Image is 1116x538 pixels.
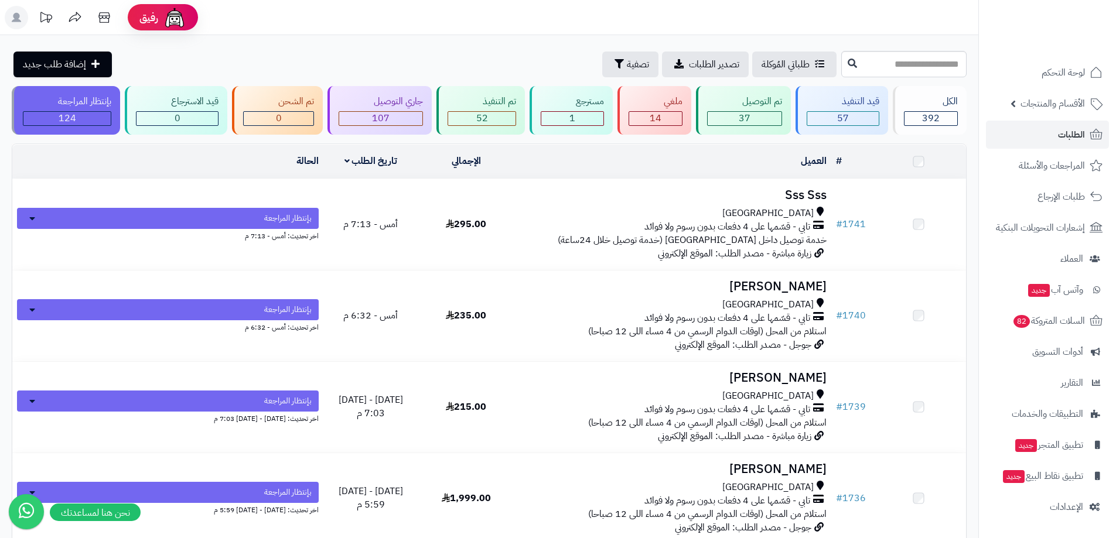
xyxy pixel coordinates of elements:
[23,112,111,125] div: 124
[17,503,319,515] div: اخر تحديث: [DATE] - [DATE] 5:59 م
[13,52,112,77] a: إضافة طلب جديد
[629,112,682,125] div: 14
[836,400,866,414] a: #1739
[986,338,1109,366] a: أدوات التسويق
[9,86,122,135] a: بإنتظار المراجعة 124
[17,320,319,333] div: اخر تحديث: أمس - 6:32 م
[243,95,314,108] div: تم الشحن
[448,112,516,125] div: 52
[836,217,866,231] a: #1741
[644,403,810,416] span: تابي - قسّمها على 4 دفعات بدون رسوم ولا فوائد
[1061,375,1083,391] span: التقارير
[644,311,810,325] span: تابي - قسّمها على 4 دفعات بدون رسوم ولا فوائد
[230,86,325,135] a: تم الشحن 0
[986,214,1109,242] a: إشعارات التحويلات البنكية
[476,111,488,125] span: 52
[343,217,398,231] span: أمس - 7:13 م
[629,95,682,108] div: ملغي
[588,324,827,338] span: استلام من المحل (اوقات الدوام الرسمي من 4 مساء اللى 12 صباحا)
[325,86,434,135] a: جاري التوصيل 107
[1014,437,1083,453] span: تطبيق المتجر
[518,462,827,476] h3: [PERSON_NAME]
[446,400,486,414] span: 215.00
[518,189,827,202] h3: Sss Sss
[986,245,1109,273] a: العملاء
[689,57,739,71] span: تصدير الطلبات
[836,154,842,168] a: #
[23,95,111,108] div: بإنتظار المراجعة
[296,154,319,168] a: الحالة
[986,307,1109,335] a: السلات المتروكة82
[541,95,604,108] div: مسترجع
[163,6,186,29] img: ai-face.png
[986,59,1109,87] a: لوحة التحكم
[339,393,403,420] span: [DATE] - [DATE] 7:03 م
[1012,313,1085,329] span: السلات المتروكة
[136,95,219,108] div: قيد الاسترجاع
[644,220,810,234] span: تابي - قسّمها على 4 دفعات بدون رسوم ولا فوائد
[446,217,486,231] span: 295.00
[31,6,60,32] a: تحديثات المنصة
[244,112,313,125] div: 0
[1013,314,1031,328] span: 82
[1012,406,1083,422] span: التطبيقات والخدمات
[139,11,158,25] span: رفيق
[588,416,827,430] span: استلام من المحل (اوقات الدوام الرسمي من 4 مساء اللى 12 صباحا)
[17,229,319,241] div: اخر تحديث: أمس - 7:13 م
[836,491,866,505] a: #1736
[1027,282,1083,298] span: وآتس آب
[446,309,486,323] span: 235.00
[264,213,312,224] span: بإنتظار المراجعة
[1058,126,1085,143] span: الطلبات
[836,491,842,505] span: #
[1037,189,1085,205] span: طلبات الإرجاع
[1002,468,1083,484] span: تطبيق نقاط البيع
[722,389,814,403] span: [GEOGRAPHIC_DATA]
[1028,284,1050,297] span: جديد
[658,246,811,261] span: زيارة مباشرة - مصدر الطلب: الموقع الإلكتروني
[264,395,312,407] span: بإنتظار المراجعة
[722,298,814,311] span: [GEOGRAPHIC_DATA]
[344,154,398,168] a: تاريخ الطلب
[644,494,810,508] span: تابي - قسّمها على 4 دفعات بدون رسوم ولا فوائد
[708,112,781,125] div: 37
[527,86,615,135] a: مسترجع 1
[339,95,423,108] div: جاري التوصيل
[837,111,849,125] span: 57
[836,217,842,231] span: #
[658,429,811,443] span: زيارة مباشرة - مصدر الطلب: الموقع الإلكتروني
[588,507,827,521] span: استلام من المحل (اوقات الدوام الرسمي من 4 مساء اللى 12 صباحا)
[276,111,282,125] span: 0
[986,493,1109,521] a: الإعدادات
[675,520,811,534] span: جوجل - مصدر الطلب: الموقع الإلكتروني
[122,86,230,135] a: قيد الاسترجاع 0
[986,121,1109,149] a: الطلبات
[518,280,827,293] h3: [PERSON_NAME]
[569,111,575,125] span: 1
[1060,251,1083,267] span: العملاء
[904,95,958,108] div: الكل
[807,95,879,108] div: قيد التنفيذ
[662,52,749,77] a: تصدير الطلبات
[762,57,810,71] span: طلباتي المُوكلة
[986,183,1109,211] a: طلبات الإرجاع
[434,86,527,135] a: تم التنفيذ 52
[650,111,661,125] span: 14
[615,86,694,135] a: ملغي 14
[1021,95,1085,112] span: الأقسام والمنتجات
[59,111,76,125] span: 124
[722,481,814,494] span: [GEOGRAPHIC_DATA]
[801,154,827,168] a: العميل
[739,111,750,125] span: 37
[339,484,403,512] span: [DATE] - [DATE] 5:59 م
[602,52,658,77] button: تصفية
[442,491,491,505] span: 1,999.00
[707,95,782,108] div: تم التوصيل
[836,309,842,323] span: #
[1003,470,1025,483] span: جديد
[448,95,516,108] div: تم التنفيذ
[372,111,390,125] span: 107
[1015,439,1037,452] span: جديد
[264,486,312,498] span: بإنتظار المراجعة
[986,276,1109,304] a: وآتس آبجديد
